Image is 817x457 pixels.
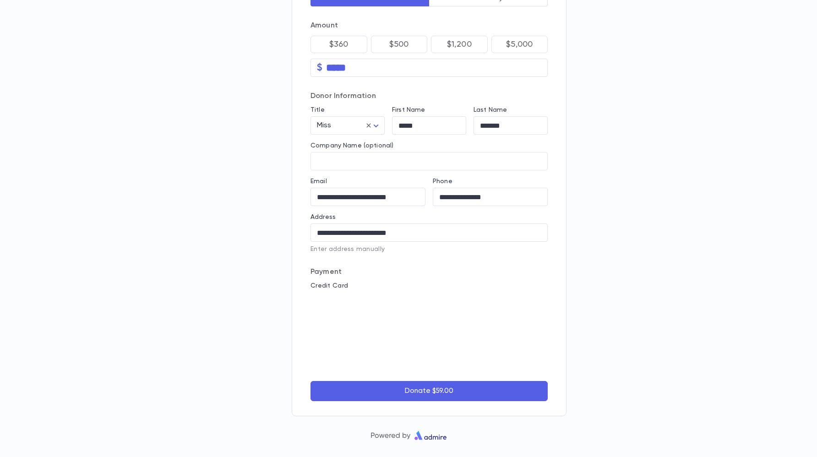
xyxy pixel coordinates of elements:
p: Donor Information [310,92,548,101]
label: Address [310,213,336,221]
button: $1,200 [431,36,488,53]
label: Phone [433,178,452,185]
p: $1,200 [447,40,472,49]
p: $5,000 [506,40,533,49]
label: Last Name [474,106,507,114]
p: $500 [389,40,409,49]
label: First Name [392,106,425,114]
button: $360 [310,36,367,53]
label: Company Name (optional) [310,142,393,149]
p: $ [317,63,322,72]
p: Payment [310,267,548,277]
p: Credit Card [310,282,548,289]
p: $360 [329,40,349,49]
button: $500 [371,36,428,53]
label: Email [310,178,327,185]
button: $5,000 [491,36,548,53]
button: Donate $59.00 [310,381,548,401]
p: Amount [310,21,548,30]
p: Enter address manually [310,245,548,253]
div: Miss [310,117,385,135]
label: Title [310,106,325,114]
span: Miss [317,122,332,129]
